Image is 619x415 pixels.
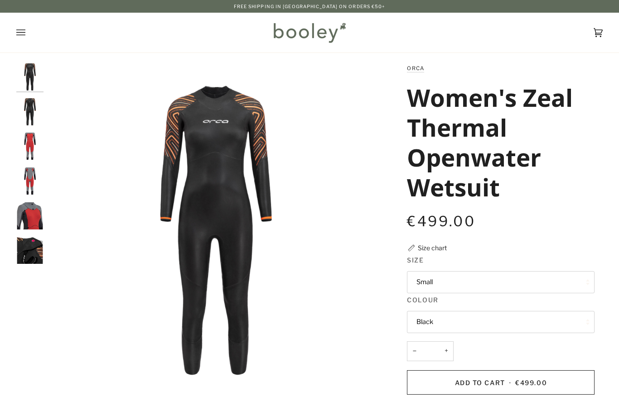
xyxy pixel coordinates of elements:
[16,13,44,52] button: Open menu
[507,379,513,386] span: •
[407,82,588,202] h1: Women's Zeal Thermal Openwater Wetsuit
[48,63,383,398] div: Orca Women's Zeal Thermal Openwater Wetsuit Black - Booley Galway
[16,202,44,229] img: Orca Women's Zeal Thermal Openwater Wetsuit Black - Booley Galway
[407,341,454,362] input: Quantity
[16,98,44,125] img: Orca Women's Zeal Thermal Openwater Wetsuit Black - Booley Galway
[234,3,386,10] p: Free Shipping in [GEOGRAPHIC_DATA] on Orders €50+
[407,271,595,293] button: Small
[407,341,421,362] button: −
[48,63,383,398] img: Orca Women&#39;s Zeal Thermal Openwater Wetsuit Black - Booley Galway
[407,295,438,305] span: Colour
[270,19,349,46] img: Booley
[439,341,454,362] button: +
[407,213,475,230] span: €499.00
[407,255,424,265] span: Size
[407,65,424,72] a: Orca
[515,379,547,386] span: €499.00
[16,237,44,264] img: Orca Women's Zeal Thermal Openwater Wetsuit Black - Booley Galway
[418,243,447,253] div: Size chart
[407,311,595,333] button: Black
[16,63,44,91] img: Orca Women's Zeal Thermal Openwater Wetsuit Black - Booley Galway
[16,133,44,160] img: Orca Women's Zeal Thermal Openwater Wetsuit Black - Booley Galway
[16,167,44,195] img: Orca Women's Zeal Thermal Openwater Wetsuit Black - Booley Galway
[455,379,505,386] span: Add to Cart
[407,370,595,395] button: Add to Cart • €499.00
